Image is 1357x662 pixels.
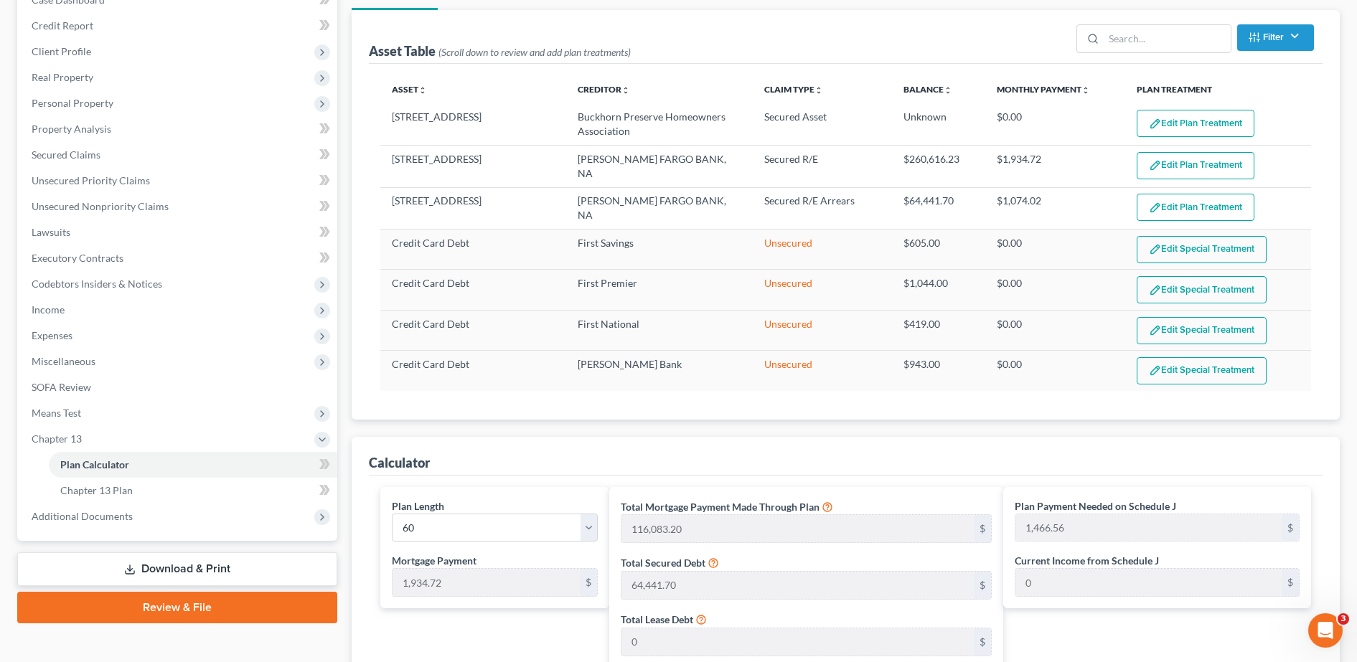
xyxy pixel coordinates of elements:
[621,628,974,656] input: 0.00
[985,146,1125,187] td: $1,934.72
[380,270,566,310] td: Credit Card Debt
[32,303,65,316] span: Income
[1137,276,1267,303] button: Edit Special Treatment
[49,478,337,503] a: Chapter 13 Plan
[1015,569,1282,596] input: 0.00
[621,572,974,599] input: 0.00
[20,245,337,271] a: Executory Contracts
[903,84,952,95] a: Balanceunfold_more
[892,146,985,187] td: $260,616.23
[753,270,893,310] td: Unsecured
[566,310,752,350] td: First National
[974,515,991,542] div: $
[418,86,427,95] i: unfold_more
[974,628,991,656] div: $
[1137,357,1267,384] button: Edit Special Treatment
[380,230,566,270] td: Credit Card Debt
[1149,284,1161,296] img: edit-pencil-c1479a1de80d8dea1e2430c2f745a3c6a07e9d7aa2eeffe225670001d78357a8.svg
[1282,569,1299,596] div: $
[997,84,1090,95] a: Monthly Paymentunfold_more
[566,146,752,187] td: [PERSON_NAME] FARGO BANK, NA
[32,148,100,161] span: Secured Claims
[32,252,123,264] span: Executory Contracts
[566,270,752,310] td: First Premier
[1125,75,1312,104] th: Plan Treatment
[566,187,752,229] td: [PERSON_NAME] FARGO BANK, NA
[764,84,823,95] a: Claim Typeunfold_more
[392,498,444,514] label: Plan Length
[753,230,893,270] td: Unsecured
[1338,613,1349,625] span: 3
[60,484,133,496] span: Chapter 13 Plan
[32,355,95,367] span: Miscellaneous
[20,374,337,400] a: SOFA Review
[985,187,1125,229] td: $1,074.02
[1137,236,1267,263] button: Edit Special Treatment
[892,270,985,310] td: $1,044.00
[1015,498,1176,514] label: Plan Payment Needed on Schedule J
[32,381,91,393] span: SOFA Review
[892,187,985,229] td: $64,441.70
[20,116,337,142] a: Property Analysis
[985,270,1125,310] td: $0.00
[892,230,985,270] td: $605.00
[32,19,93,32] span: Credit Report
[32,200,169,212] span: Unsecured Nonpriority Claims
[621,515,974,542] input: 0.00
[438,46,631,58] span: (Scroll down to review and add plan treatments)
[392,84,427,95] a: Assetunfold_more
[753,104,893,146] td: Secured Asset
[1237,24,1314,51] button: Filter
[1282,514,1299,542] div: $
[32,407,81,419] span: Means Test
[892,351,985,391] td: $943.00
[892,310,985,350] td: $419.00
[944,86,952,95] i: unfold_more
[17,592,337,623] a: Review & File
[20,13,337,39] a: Credit Report
[1149,159,1161,171] img: edit-pencil-c1479a1de80d8dea1e2430c2f745a3c6a07e9d7aa2eeffe225670001d78357a8.svg
[32,97,113,109] span: Personal Property
[392,553,476,568] label: Mortgage Payment
[1137,317,1267,344] button: Edit Special Treatment
[753,310,893,350] td: Unsecured
[985,310,1125,350] td: $0.00
[985,104,1125,146] td: $0.00
[566,104,752,146] td: Buckhorn Preserve Homeowners Association
[753,146,893,187] td: Secured R/E
[985,230,1125,270] td: $0.00
[578,84,630,95] a: Creditorunfold_more
[985,351,1125,391] td: $0.00
[20,194,337,219] a: Unsecured Nonpriority Claims
[32,71,93,83] span: Real Property
[566,230,752,270] td: First Savings
[814,86,823,95] i: unfold_more
[753,351,893,391] td: Unsecured
[566,351,752,391] td: [PERSON_NAME] Bank
[60,458,129,471] span: Plan Calculator
[1015,514,1282,542] input: 0.00
[1015,553,1159,568] label: Current Income from Schedule J
[380,351,566,391] td: Credit Card Debt
[1149,118,1161,130] img: edit-pencil-c1479a1de80d8dea1e2430c2f745a3c6a07e9d7aa2eeffe225670001d78357a8.svg
[380,104,566,146] td: [STREET_ADDRESS]
[20,219,337,245] a: Lawsuits
[892,104,985,146] td: Unknown
[621,499,820,514] label: Total Mortgage Payment Made Through Plan
[369,454,430,471] div: Calculator
[1137,194,1254,221] button: Edit Plan Treatment
[1081,86,1090,95] i: unfold_more
[621,86,630,95] i: unfold_more
[580,569,597,596] div: $
[20,142,337,168] a: Secured Claims
[32,123,111,135] span: Property Analysis
[380,187,566,229] td: [STREET_ADDRESS]
[49,452,337,478] a: Plan Calculator
[32,510,133,522] span: Additional Documents
[753,187,893,229] td: Secured R/E Arrears
[32,278,162,290] span: Codebtors Insiders & Notices
[32,226,70,238] span: Lawsuits
[32,329,72,341] span: Expenses
[369,42,631,60] div: Asset Table
[380,310,566,350] td: Credit Card Debt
